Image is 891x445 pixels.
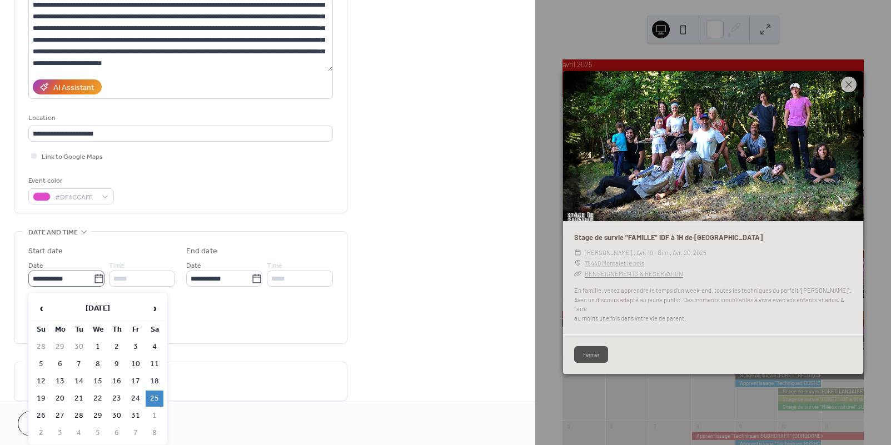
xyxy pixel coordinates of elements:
td: 18 [146,373,163,389]
td: 4 [70,425,88,441]
td: 19 [32,391,50,407]
div: Start date [28,246,63,257]
a: Stage de survie "FAMILLE" IDF à 1H de [GEOGRAPHIC_DATA] [574,233,763,242]
th: Fr [127,322,145,338]
td: 8 [89,356,107,372]
td: 8 [146,425,163,441]
span: Date [186,260,201,272]
td: 30 [70,339,88,355]
td: 30 [108,408,126,424]
td: 2 [32,425,50,441]
span: [PERSON_NAME]., avr. 19 - dim., avr. 20, 2025 [585,247,706,258]
span: Time [267,260,282,272]
button: Cancel [18,411,86,436]
div: En famille, venez apprendre le temps d'un week-end, toutes les techniques du parfait "[PERSON_NAM... [563,286,863,323]
td: 5 [32,356,50,372]
td: 28 [32,339,50,355]
td: 23 [108,391,126,407]
th: Su [32,322,50,338]
td: 16 [108,373,126,389]
div: Event color [28,175,112,187]
td: 27 [51,408,69,424]
td: 29 [89,408,107,424]
td: 31 [127,408,145,424]
a: 78440 Montalet le bois [585,258,644,268]
td: 11 [146,356,163,372]
td: 21 [70,391,88,407]
td: 5 [89,425,107,441]
span: › [146,297,163,319]
td: 20 [51,391,69,407]
td: 7 [127,425,145,441]
a: RENSEIGNEMENTS & RESERVATION [585,270,683,277]
td: 9 [108,356,126,372]
td: 4 [146,339,163,355]
td: 3 [127,339,145,355]
td: 29 [51,339,69,355]
td: 6 [51,356,69,372]
td: 1 [146,408,163,424]
th: We [89,322,107,338]
div: ​ [574,247,581,258]
span: Date [28,260,43,272]
span: #DF4CCAFF [55,192,96,203]
td: 2 [108,339,126,355]
div: ​ [574,268,581,279]
span: Date and time [28,227,78,238]
td: 12 [32,373,50,389]
th: [DATE] [51,297,145,321]
span: ‹ [33,297,49,319]
td: 28 [70,408,88,424]
td: 14 [70,373,88,389]
td: 6 [108,425,126,441]
button: AI Assistant [33,79,102,94]
th: Mo [51,322,69,338]
td: 26 [32,408,50,424]
div: Location [28,112,331,124]
td: 17 [127,373,145,389]
div: ​ [574,258,581,268]
div: AI Assistant [53,82,94,94]
td: 25 [146,391,163,407]
td: 22 [89,391,107,407]
th: Th [108,322,126,338]
td: 3 [51,425,69,441]
button: Fermer [574,346,608,363]
span: Link to Google Maps [42,151,103,163]
td: 24 [127,391,145,407]
span: Time [109,260,125,272]
th: Sa [146,322,163,338]
div: End date [186,246,217,257]
td: 10 [127,356,145,372]
td: 1 [89,339,107,355]
th: Tu [70,322,88,338]
td: 13 [51,373,69,389]
td: 7 [70,356,88,372]
td: 15 [89,373,107,389]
